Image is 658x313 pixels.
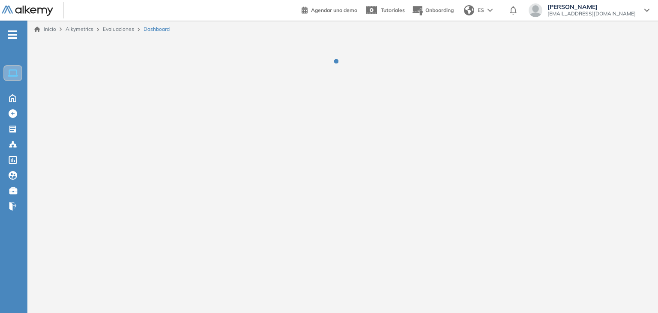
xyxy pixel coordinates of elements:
span: Alkymetrics [66,26,93,32]
img: Logo [2,6,53,16]
img: arrow [488,9,493,12]
span: ES [478,6,484,14]
span: Dashboard [144,25,170,33]
span: Agendar una demo [311,7,357,13]
a: Evaluaciones [103,26,134,32]
button: Onboarding [412,1,454,20]
span: [EMAIL_ADDRESS][DOMAIN_NAME] [547,10,636,17]
img: world [464,5,474,15]
span: Tutoriales [381,7,405,13]
a: Inicio [34,25,56,33]
i: - [8,34,17,36]
a: Agendar una demo [302,4,357,15]
span: Onboarding [425,7,454,13]
span: [PERSON_NAME] [547,3,636,10]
